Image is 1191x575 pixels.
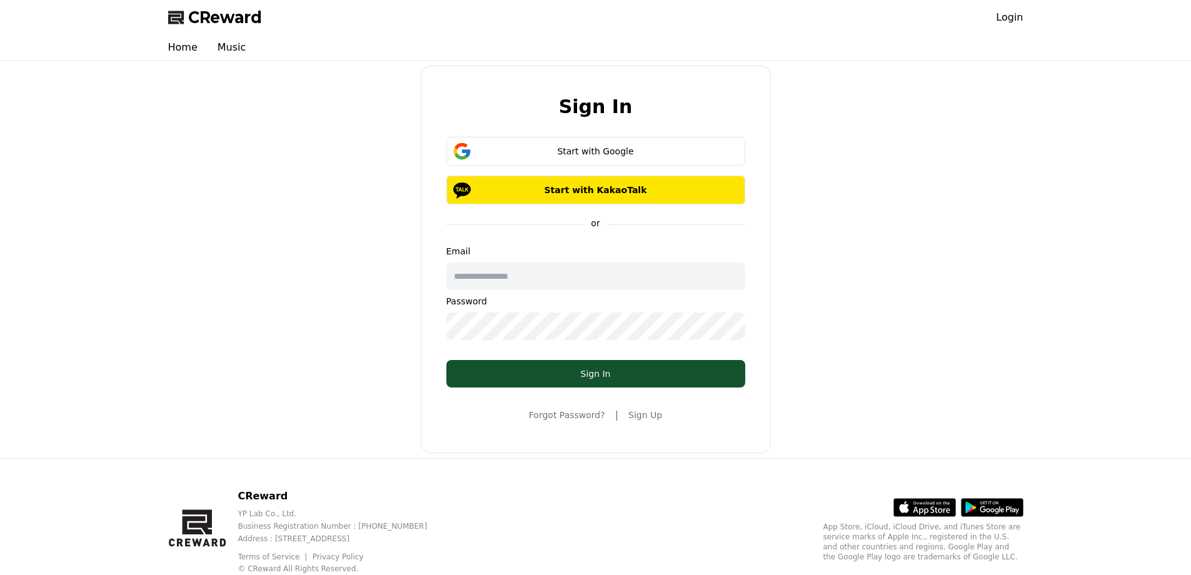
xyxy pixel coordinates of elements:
button: Start with Google [446,137,745,166]
a: Login [996,10,1023,25]
a: CReward [168,7,262,27]
p: © CReward All Rights Reserved. [238,564,447,574]
span: | [615,407,618,422]
p: Start with KakaoTalk [465,184,727,196]
a: Terms of Service [238,552,309,561]
p: Business Registration Number : [PHONE_NUMBER] [238,521,447,531]
a: Privacy Policy [313,552,364,561]
div: Sign In [471,367,720,380]
p: Password [446,295,745,307]
p: App Store, iCloud, iCloud Drive, and iTunes Store are service marks of Apple Inc., registered in ... [823,522,1023,562]
a: Home [158,35,208,60]
p: YP Lab Co., Ltd. [238,509,447,519]
h2: Sign In [559,96,633,117]
a: Forgot Password? [529,409,605,421]
p: Address : [STREET_ADDRESS] [238,534,447,544]
div: Start with Google [465,145,727,157]
button: Sign In [446,360,745,387]
a: Music [208,35,256,60]
span: CReward [188,7,262,27]
a: Sign Up [628,409,662,421]
p: CReward [238,489,447,504]
p: or [583,217,607,229]
button: Start with KakaoTalk [446,176,745,204]
p: Email [446,245,745,257]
